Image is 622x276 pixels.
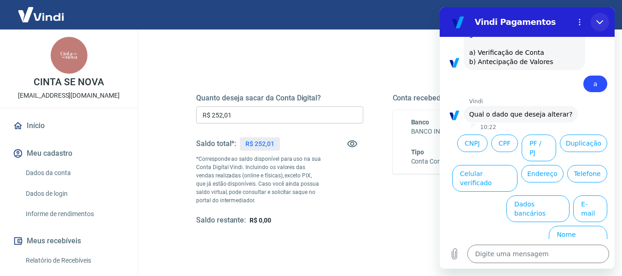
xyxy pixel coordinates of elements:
p: R$ 252,01 [245,139,274,149]
h6: Conta Corrente [411,157,454,166]
button: Meu cadastro [11,143,127,164]
a: Informe de rendimentos [22,205,127,223]
h5: Quanto deseja sacar da Conta Digital? [196,94,363,103]
p: *Corresponde ao saldo disponível para uso na sua Conta Digital Vindi. Incluindo os valores das ve... [196,155,321,205]
h5: Conta recebedora do saque [393,94,560,103]
p: CINTA SE NOVA [34,77,104,87]
button: Sair [578,6,611,23]
span: Banco [411,118,430,126]
img: Vindi [11,0,71,29]
button: Meus recebíveis [11,231,127,251]
h5: Saldo restante: [196,216,246,225]
span: R$ 0,00 [250,217,271,224]
a: Início [11,116,127,136]
img: 8efdd435-6414-4e6b-936b-a2d8d4580477.jpeg [51,37,87,74]
a: Dados de login [22,184,127,203]
iframe: Janela de mensagens [440,7,615,269]
h6: BANCO INTERMEDIUM S.A. [411,127,541,136]
a: Relatório de Recebíveis [22,251,127,270]
a: Dados da conta [22,164,127,182]
span: Tipo [411,148,424,156]
h5: Saldo total*: [196,139,236,148]
p: [EMAIL_ADDRESS][DOMAIN_NAME] [18,91,120,100]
